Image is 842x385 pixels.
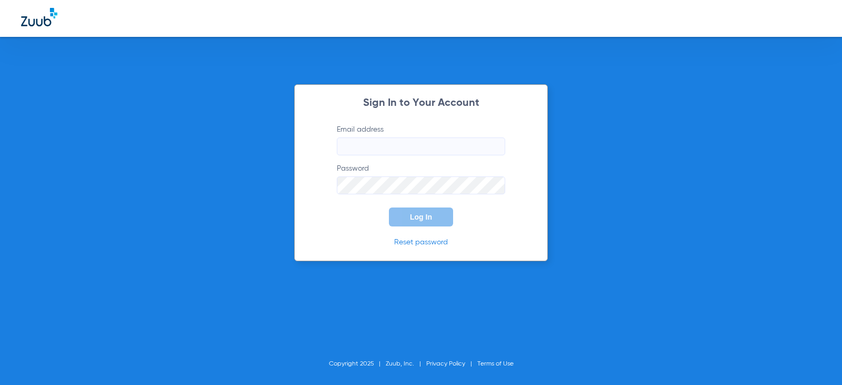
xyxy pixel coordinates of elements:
[337,137,505,155] input: Email address
[329,359,386,369] li: Copyright 2025
[337,163,505,194] label: Password
[426,361,465,367] a: Privacy Policy
[389,208,453,226] button: Log In
[394,239,448,246] a: Reset password
[337,124,505,155] label: Email address
[410,213,432,221] span: Log In
[337,176,505,194] input: Password
[21,8,57,26] img: Zuub Logo
[477,361,514,367] a: Terms of Use
[321,98,521,108] h2: Sign In to Your Account
[386,359,426,369] li: Zuub, Inc.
